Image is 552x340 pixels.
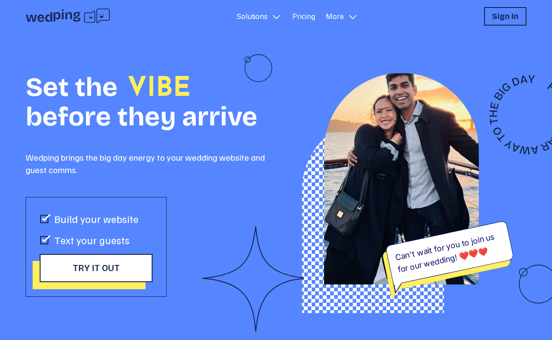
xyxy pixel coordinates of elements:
[292,11,315,22] a: Pricing
[322,7,362,26] button: More
[73,263,119,273] span: Try it out
[385,220,515,285] div: Can't wait for you to join us for our wedding! ❤️️️❤️️️❤️
[233,7,285,26] button: Solutions
[233,7,362,26] nav: Primary Navigation
[236,11,268,22] p: Solutions
[492,10,518,23] h1: Sign In
[326,11,344,22] p: More
[26,151,276,176] p: Wedping brings the big day energy to your wedding website and guest comms.
[54,233,130,247] p: Text your guests
[26,61,276,130] h1: Set the before they arrive
[276,73,526,285] img: couple
[54,212,138,226] p: Build your website
[484,7,526,26] button: Sign In
[40,254,153,282] button: Try it out
[127,76,190,102] span: VIBE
